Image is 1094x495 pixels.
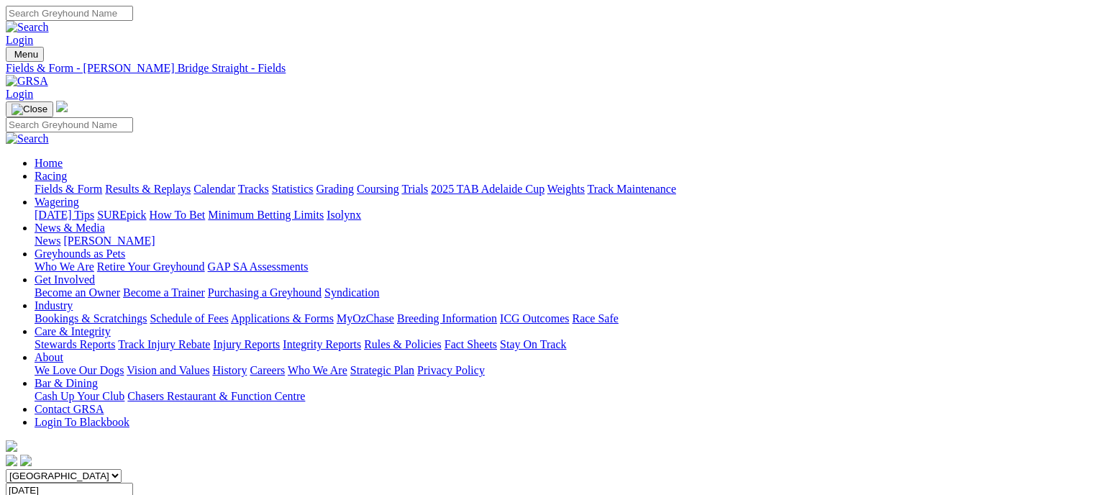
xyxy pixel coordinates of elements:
[35,260,94,273] a: Who We Are
[150,209,206,221] a: How To Bet
[35,403,104,415] a: Contact GRSA
[272,183,314,195] a: Statistics
[127,364,209,376] a: Vision and Values
[35,338,115,350] a: Stewards Reports
[6,88,33,100] a: Login
[401,183,428,195] a: Trials
[35,157,63,169] a: Home
[208,209,324,221] a: Minimum Betting Limits
[35,222,105,234] a: News & Media
[12,104,47,115] img: Close
[288,364,347,376] a: Who We Are
[357,183,399,195] a: Coursing
[6,21,49,34] img: Search
[35,196,79,208] a: Wagering
[6,34,33,46] a: Login
[14,49,38,60] span: Menu
[500,338,566,350] a: Stay On Track
[327,209,361,221] a: Isolynx
[547,183,585,195] a: Weights
[35,364,1088,377] div: About
[6,132,49,145] img: Search
[35,183,102,195] a: Fields & Form
[35,390,124,402] a: Cash Up Your Club
[118,338,210,350] a: Track Injury Rebate
[316,183,354,195] a: Grading
[445,338,497,350] a: Fact Sheets
[97,209,146,221] a: SUREpick
[337,312,394,324] a: MyOzChase
[6,62,1088,75] a: Fields & Form - [PERSON_NAME] Bridge Straight - Fields
[150,312,228,324] a: Schedule of Fees
[6,47,44,62] button: Toggle navigation
[397,312,497,324] a: Breeding Information
[35,312,147,324] a: Bookings & Scratchings
[127,390,305,402] a: Chasers Restaurant & Function Centre
[35,183,1088,196] div: Racing
[35,416,129,428] a: Login To Blackbook
[105,183,191,195] a: Results & Replays
[208,286,322,299] a: Purchasing a Greyhound
[35,377,98,389] a: Bar & Dining
[6,101,53,117] button: Toggle navigation
[212,364,247,376] a: History
[250,364,285,376] a: Careers
[35,286,1088,299] div: Get Involved
[35,312,1088,325] div: Industry
[350,364,414,376] a: Strategic Plan
[208,260,309,273] a: GAP SA Assessments
[417,364,485,376] a: Privacy Policy
[231,312,334,324] a: Applications & Forms
[35,170,67,182] a: Racing
[193,183,235,195] a: Calendar
[35,299,73,312] a: Industry
[364,338,442,350] a: Rules & Policies
[35,364,124,376] a: We Love Our Dogs
[35,247,125,260] a: Greyhounds as Pets
[431,183,544,195] a: 2025 TAB Adelaide Cup
[97,260,205,273] a: Retire Your Greyhound
[35,325,111,337] a: Care & Integrity
[35,273,95,286] a: Get Involved
[6,117,133,132] input: Search
[35,235,1088,247] div: News & Media
[6,6,133,21] input: Search
[123,286,205,299] a: Become a Trainer
[35,390,1088,403] div: Bar & Dining
[35,286,120,299] a: Become an Owner
[56,101,68,112] img: logo-grsa-white.png
[6,455,17,466] img: facebook.svg
[283,338,361,350] a: Integrity Reports
[20,455,32,466] img: twitter.svg
[6,75,48,88] img: GRSA
[35,209,94,221] a: [DATE] Tips
[35,260,1088,273] div: Greyhounds as Pets
[572,312,618,324] a: Race Safe
[213,338,280,350] a: Injury Reports
[500,312,569,324] a: ICG Outcomes
[63,235,155,247] a: [PERSON_NAME]
[35,338,1088,351] div: Care & Integrity
[35,209,1088,222] div: Wagering
[35,235,60,247] a: News
[588,183,676,195] a: Track Maintenance
[6,440,17,452] img: logo-grsa-white.png
[35,351,63,363] a: About
[324,286,379,299] a: Syndication
[238,183,269,195] a: Tracks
